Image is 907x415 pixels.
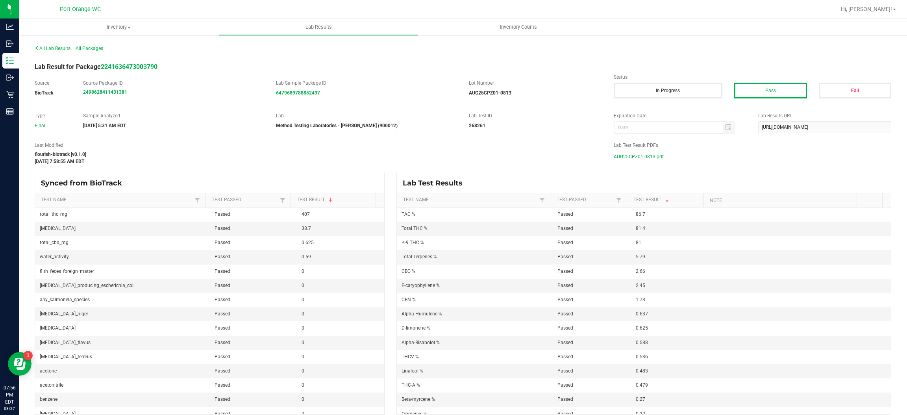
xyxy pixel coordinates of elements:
[636,269,645,274] span: 2.66
[557,311,573,317] span: Passed
[295,24,342,31] span: Lab Results
[276,112,457,119] label: Lab
[276,80,457,87] label: Lab Sample Package ID
[215,311,230,317] span: Passed
[35,80,71,87] label: Source
[40,311,88,317] span: [MEDICAL_DATA]_niger
[8,352,31,376] iframe: Resource center
[35,152,86,157] strong: flourish-biotrack [v0.1.0]
[557,325,573,331] span: Passed
[215,211,230,217] span: Passed
[276,90,320,96] a: 6479689788852437
[302,354,304,359] span: 0
[469,123,485,128] strong: 268261
[19,24,219,31] span: Inventory
[302,226,311,231] span: 38.7
[40,269,94,274] span: filth_feces_foreign_matter
[40,354,92,359] span: [MEDICAL_DATA]_terreus
[83,80,264,87] label: Source Package ID
[302,269,304,274] span: 0
[614,195,624,205] a: Filter
[215,340,230,345] span: Passed
[402,269,415,274] span: CBG %
[557,240,573,245] span: Passed
[35,63,157,70] span: Lab Result for Package
[23,351,33,360] iframe: Resource center unread badge
[302,254,311,259] span: 0.59
[41,179,128,187] span: Synced from BioTrack
[636,211,645,217] span: 86.7
[402,311,442,317] span: Alpha-Humulene %
[557,297,573,302] span: Passed
[215,396,230,402] span: Passed
[302,211,310,217] span: 407
[403,197,538,203] a: Test NameSortable
[215,226,230,231] span: Passed
[557,368,573,374] span: Passed
[302,297,304,302] span: 0
[35,46,70,51] span: All Lab Results
[402,396,435,402] span: Beta-myrcene %
[636,325,648,331] span: 0.625
[633,197,701,203] a: Test ResultSortable
[302,325,304,331] span: 0
[35,122,71,129] div: Final
[557,396,573,402] span: Passed
[703,193,857,207] th: Note
[302,382,304,388] span: 0
[636,396,645,402] span: 0.27
[76,46,103,51] span: All Packages
[614,83,722,98] button: In Progress
[4,406,15,411] p: 08/27
[557,354,573,359] span: Passed
[614,112,747,119] label: Expiration Date
[40,325,76,331] span: [MEDICAL_DATA]
[636,240,641,245] span: 81
[557,211,573,217] span: Passed
[302,240,314,245] span: 0.625
[614,142,891,149] label: Lab Test Result PDFs
[215,269,230,274] span: Passed
[402,240,424,245] span: Δ-9 THC %
[664,197,670,203] span: Sortable
[72,46,74,51] span: |
[402,297,416,302] span: CBN %
[6,40,14,48] inline-svg: Inbound
[636,311,648,317] span: 0.637
[636,368,648,374] span: 0.483
[40,297,90,302] span: any_salmonela_species
[40,340,91,345] span: [MEDICAL_DATA]_flavus
[212,197,278,203] a: Test PassedSortable
[193,195,202,205] a: Filter
[83,123,126,128] strong: [DATE] 5:31 AM EDT
[40,240,68,245] span: total_cbd_mg
[758,112,891,119] label: Lab Results URL
[402,254,437,259] span: Total Terpenes %
[40,382,63,388] span: acetonitrile
[41,197,193,203] a: Test NameSortable
[402,368,423,374] span: Linalool %
[215,283,230,288] span: Passed
[219,19,419,35] a: Lab Results
[215,325,230,331] span: Passed
[402,283,440,288] span: E-caryophyllene %
[614,74,891,81] label: Status
[215,368,230,374] span: Passed
[40,226,76,231] span: [MEDICAL_DATA]
[402,226,428,231] span: Total THC %
[557,197,614,203] a: Test PassedSortable
[557,283,573,288] span: Passed
[302,396,304,402] span: 0
[402,354,419,359] span: THCV %
[40,254,69,259] span: water_activity
[469,80,602,87] label: Lot Number
[402,211,415,217] span: TAC %
[636,283,645,288] span: 2.45
[402,325,430,331] span: D-limonene %
[302,283,304,288] span: 0
[636,254,645,259] span: 5.79
[557,254,573,259] span: Passed
[35,142,602,149] label: Last Modified
[537,195,547,205] a: Filter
